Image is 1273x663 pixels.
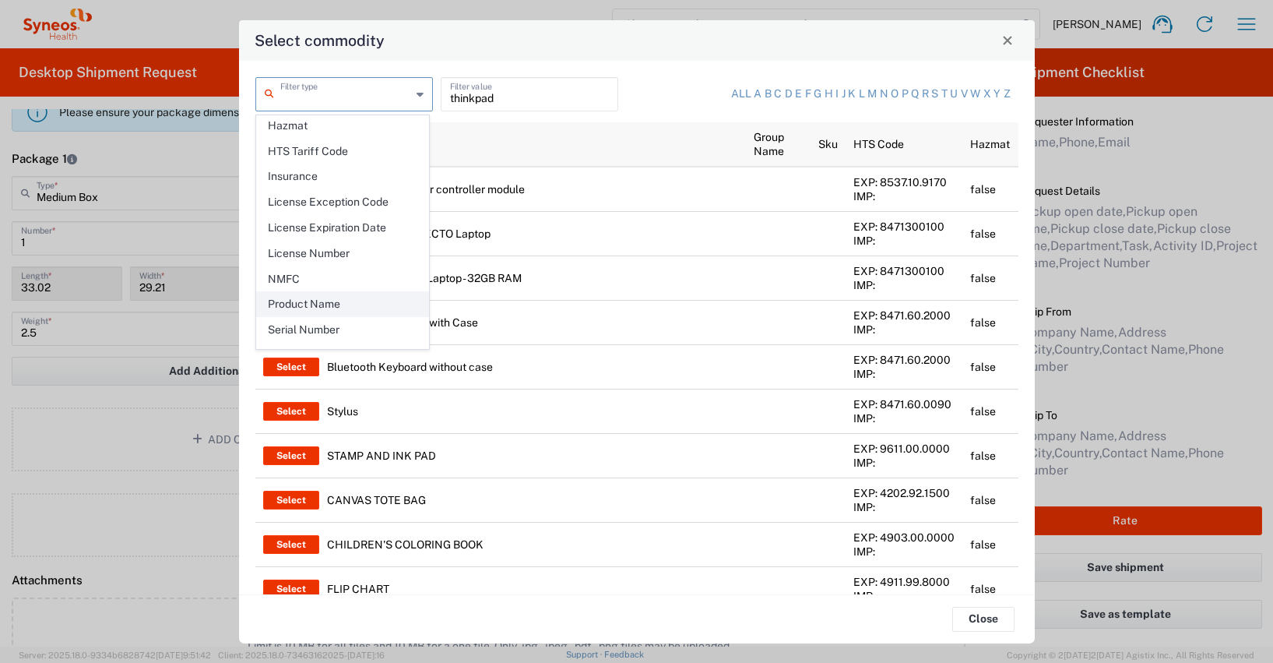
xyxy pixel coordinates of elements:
a: e [795,86,802,102]
span: Serial Number [257,318,428,342]
div: IMP: [853,323,955,337]
span: License Number [257,242,428,266]
td: CANVAS TOTE BAG [319,478,746,522]
button: Select [263,491,319,510]
button: Select [263,402,319,421]
a: y [993,86,1000,102]
a: v [961,86,968,102]
th: HTS Code [846,122,962,167]
td: STAMP AND INK PAD [319,433,746,478]
div: IMP: [853,189,955,203]
a: i [835,86,839,102]
th: Sku [811,122,846,167]
div: EXP: 4202.92.1500 [853,486,955,500]
button: Select [263,535,319,554]
div: IMP: [853,500,955,514]
th: Product Name [319,122,746,167]
td: false [962,344,1018,389]
a: m [867,86,877,102]
td: ThinkPad P16 Gen 1 Laptop - 32GB RAM [319,256,746,300]
div: IMP: [853,278,955,292]
span: Product Name [257,292,428,316]
th: Group Name [746,122,811,167]
div: IMP: [853,367,955,381]
span: HTS Tariff Code [257,139,428,164]
div: EXP: 4911.99.8000 [853,575,955,589]
div: IMP: [853,411,955,425]
button: Select [263,580,319,598]
a: n [880,86,888,102]
button: Close [952,607,1015,632]
td: false [962,300,1018,344]
h4: Select commodity [255,29,385,51]
th: Hazmat [962,122,1018,167]
span: License Exception Code [257,190,428,214]
a: a [754,86,761,102]
td: FLIP CHART [319,566,746,611]
button: Close [997,30,1018,51]
div: EXP: 8471300100 [853,264,955,278]
a: o [891,86,898,102]
td: false [962,522,1018,566]
a: c [774,86,782,102]
a: t [941,86,948,102]
a: d [785,86,793,102]
td: false [962,389,1018,433]
a: g [814,86,821,102]
td: false [962,211,1018,256]
span: Hazmat [257,114,428,138]
td: Bluetooth Keyboard without case [319,344,746,389]
td: Dell Latitude 5430 XCTO Laptop [319,211,746,256]
td: false [962,256,1018,300]
a: s [931,86,938,102]
div: EXP: 8471.60.2000 [853,309,955,323]
div: EXP: 8537.10.9170 [853,175,955,189]
td: Bluetooth Keyboard with Case [319,300,746,344]
a: z [1004,86,1011,102]
td: false [962,478,1018,522]
div: EXP: 4903.00.0000 [853,531,955,545]
a: All [731,86,751,102]
a: l [859,86,865,102]
span: SKU / Part No. [257,344,428,368]
a: h [825,86,833,102]
a: k [848,86,856,102]
button: Select [263,446,319,465]
a: q [911,86,919,102]
td: false [962,433,1018,478]
div: IMP: [853,234,955,248]
span: Insurance [257,164,428,189]
td: false [962,167,1018,212]
a: j [842,86,846,102]
div: IMP: [853,589,955,603]
td: Two position actuator controller module [319,167,746,212]
a: x [983,86,991,102]
div: IMP: [853,545,955,559]
td: Stylus [319,389,746,433]
a: p [902,86,909,102]
div: EXP: 8471300100 [853,220,955,234]
span: NMFC [257,267,428,291]
div: IMP: [853,456,955,470]
a: r [922,86,929,102]
a: w [970,86,980,102]
a: u [950,86,958,102]
td: false [962,566,1018,611]
div: EXP: 8471.60.0090 [853,397,955,411]
a: b [765,86,772,102]
a: f [805,86,811,102]
span: License Expiration Date [257,216,428,240]
div: EXP: 8471.60.2000 [853,353,955,367]
button: Select [263,358,319,376]
td: CHILDREN'S COLORING BOOK [319,522,746,566]
div: EXP: 9611.00.0000 [853,442,955,456]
